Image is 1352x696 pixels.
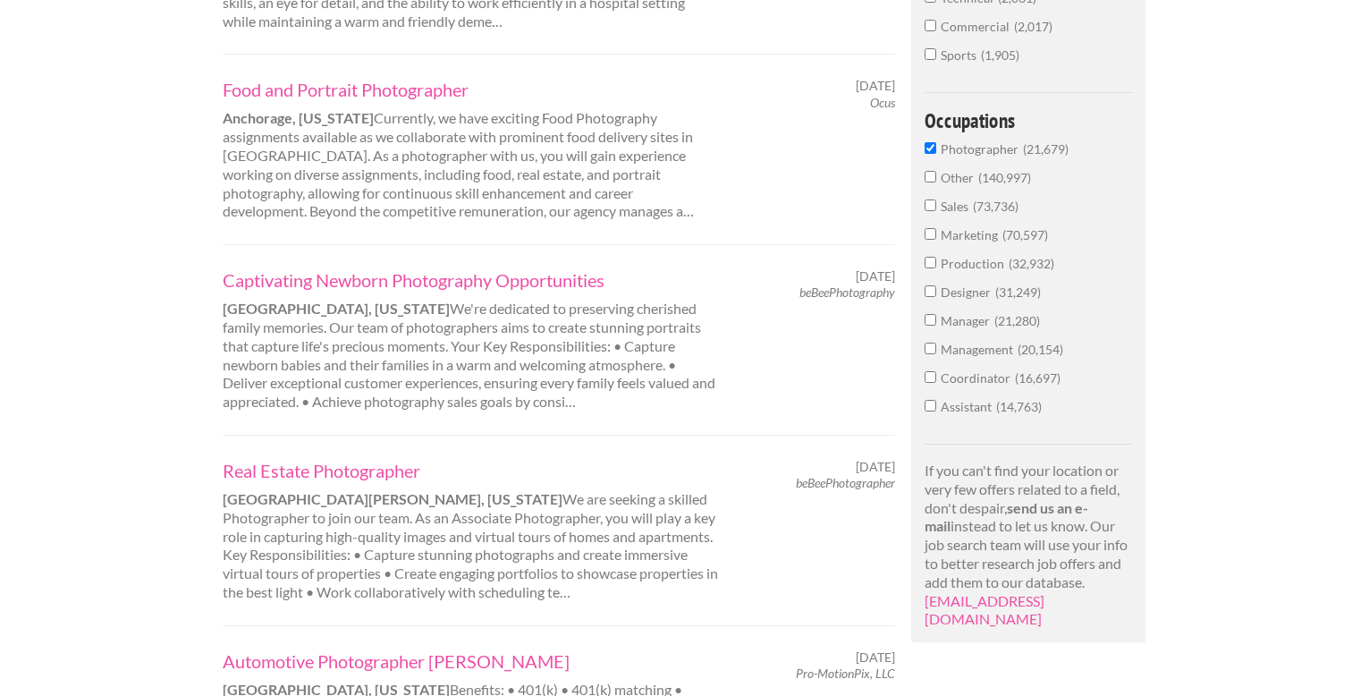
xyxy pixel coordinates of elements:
[1015,370,1060,386] span: 16,697
[925,371,936,383] input: Coordinator16,697
[856,78,895,94] span: [DATE]
[925,343,936,354] input: Management20,154
[223,300,450,317] strong: [GEOGRAPHIC_DATA], [US_STATE]
[925,199,936,211] input: Sales73,736
[941,141,1023,157] span: Photographer
[925,110,1133,131] h4: Occupations
[941,313,994,328] span: Manager
[996,399,1042,414] span: 14,763
[799,284,895,300] em: beBeePhotography
[223,78,720,101] a: Food and Portrait Photographer
[925,592,1044,628] a: [EMAIL_ADDRESS][DOMAIN_NAME]
[925,228,936,240] input: Marketing70,597
[925,499,1088,535] strong: send us an e-mail
[1014,19,1052,34] span: 2,017
[925,314,936,326] input: Manager21,280
[925,462,1133,629] p: If you can't find your location or very few offers related to a field, don't despair, instead to ...
[994,313,1040,328] span: 21,280
[978,170,1031,185] span: 140,997
[223,490,562,507] strong: [GEOGRAPHIC_DATA][PERSON_NAME], [US_STATE]
[925,171,936,182] input: Other140,997
[995,284,1041,300] span: 31,249
[925,285,936,297] input: Designer31,249
[941,19,1014,34] span: Commercial
[941,47,981,63] span: Sports
[223,649,720,673] a: Automotive Photographer [PERSON_NAME]
[870,95,895,110] em: Ocus
[207,268,735,412] div: We're dedicated to preserving cherished family memories. Our team of photographers aims to create...
[223,459,720,482] a: Real Estate Photographer
[941,399,996,414] span: Assistant
[941,199,973,214] span: Sales
[925,142,936,154] input: Photographer21,679
[856,649,895,666] span: [DATE]
[856,268,895,284] span: [DATE]
[207,459,735,602] div: We are seeking a skilled Photographer to join our team. As an Associate Photographer, you will pl...
[925,400,936,412] input: Assistant14,763
[223,109,374,126] strong: Anchorage, [US_STATE]
[981,47,1019,63] span: 1,905
[925,257,936,268] input: Production32,932
[1009,256,1054,271] span: 32,932
[1018,342,1063,357] span: 20,154
[223,268,720,292] a: Captivating Newborn Photography Opportunities
[925,20,936,31] input: Commercial2,017
[941,370,1015,386] span: Coordinator
[941,284,995,300] span: Designer
[941,342,1018,357] span: Management
[941,256,1009,271] span: Production
[207,78,735,221] div: Currently, we have exciting Food Photography assignments available as we collaborate with promine...
[1002,227,1048,242] span: 70,597
[856,459,895,475] span: [DATE]
[1023,141,1069,157] span: 21,679
[925,48,936,60] input: Sports1,905
[973,199,1018,214] span: 73,736
[941,227,1002,242] span: Marketing
[796,666,895,681] em: Pro-MotionPix, LLC
[796,475,895,490] em: beBeePhotographer
[941,170,978,185] span: Other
